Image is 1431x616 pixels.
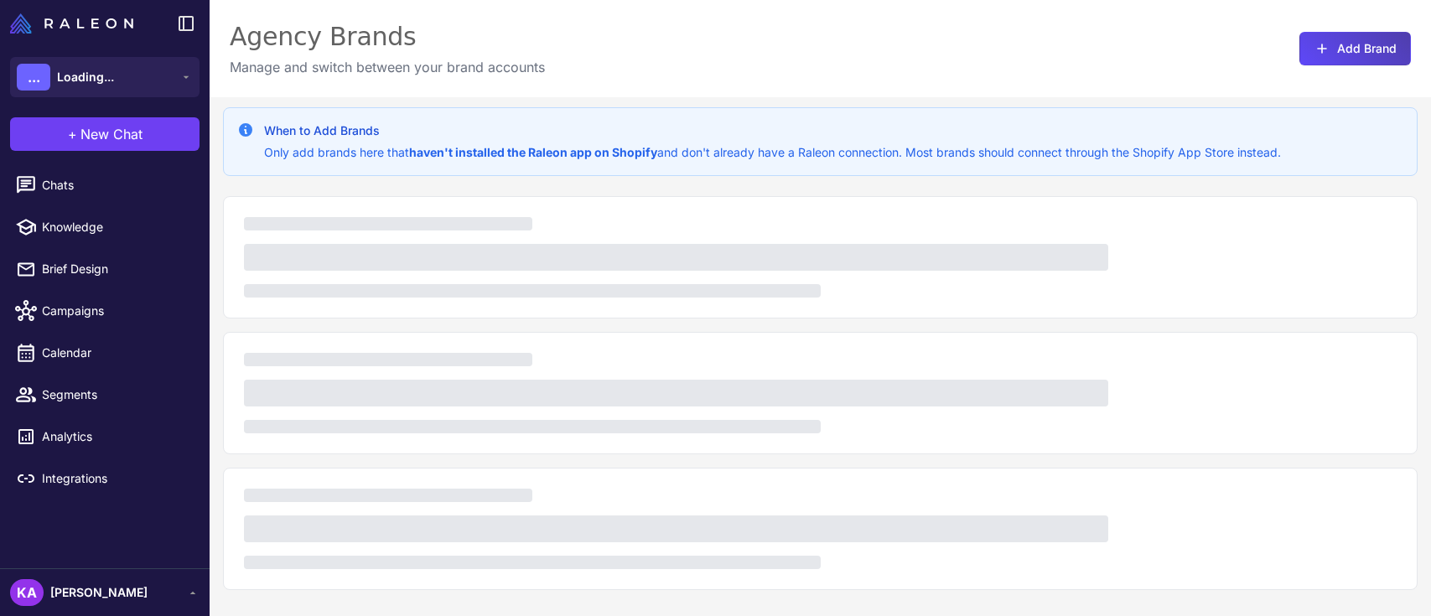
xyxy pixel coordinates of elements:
a: Raleon Logo [10,13,140,34]
span: Analytics [42,427,189,446]
button: +New Chat [10,117,200,151]
span: Campaigns [42,302,189,320]
a: Calendar [7,335,203,370]
a: Campaigns [7,293,203,329]
a: Chats [7,168,203,203]
span: Chats [42,176,189,194]
p: Only add brands here that and don't already have a Raleon connection. Most brands should connect ... [264,143,1281,162]
button: Add Brand [1299,32,1411,65]
span: Knowledge [42,218,189,236]
h3: When to Add Brands [264,122,1281,140]
a: Analytics [7,419,203,454]
span: Calendar [42,344,189,362]
span: + [68,124,77,144]
span: Integrations [42,469,189,488]
div: KA [10,579,44,606]
span: New Chat [80,124,143,144]
a: Integrations [7,461,203,496]
div: Agency Brands [230,20,545,54]
p: Manage and switch between your brand accounts [230,57,545,77]
img: Raleon Logo [10,13,133,34]
span: Brief Design [42,260,189,278]
a: Brief Design [7,251,203,287]
a: Segments [7,377,203,412]
span: Loading... [57,68,114,86]
div: ... [17,64,50,91]
strong: haven't installed the Raleon app on Shopify [409,145,657,159]
a: Knowledge [7,210,203,245]
button: ...Loading... [10,57,200,97]
span: [PERSON_NAME] [50,583,148,602]
span: Segments [42,386,189,404]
